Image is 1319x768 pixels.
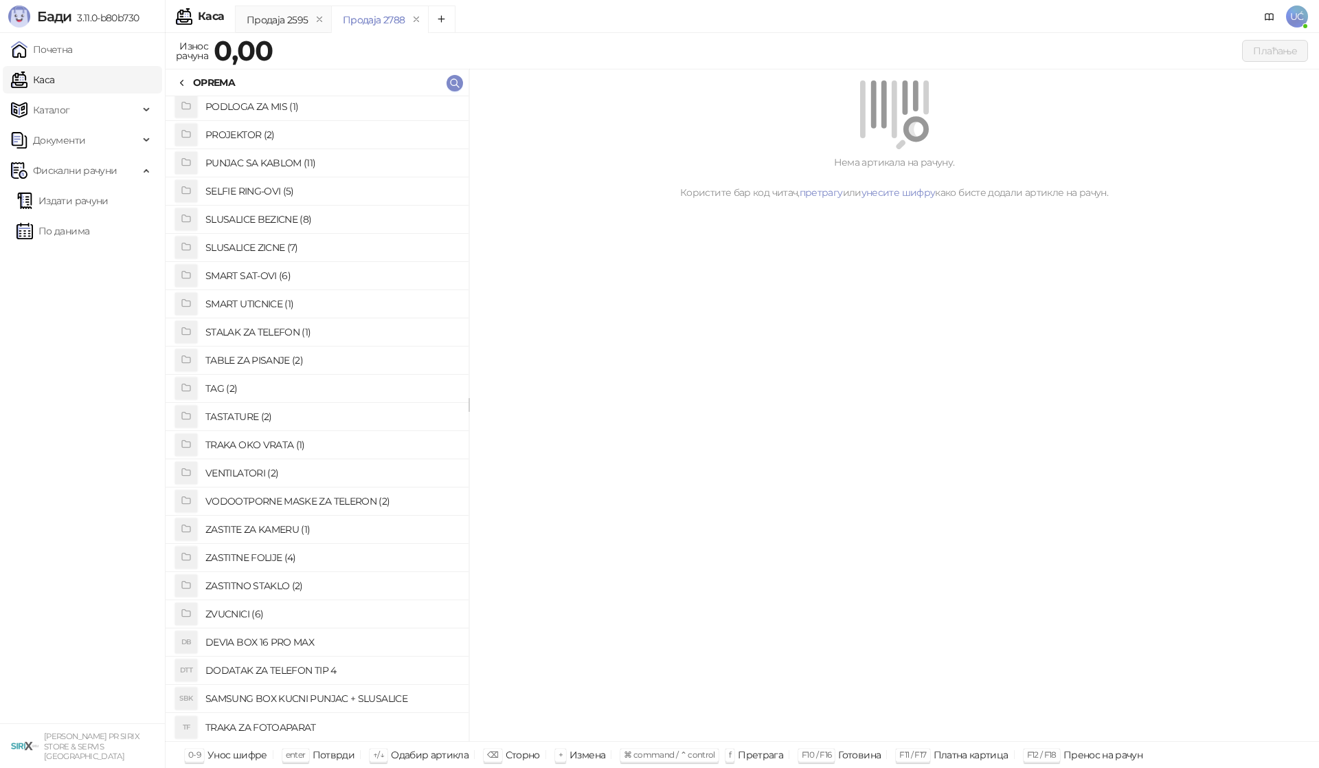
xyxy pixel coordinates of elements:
[313,746,355,764] div: Потврди
[205,518,458,540] h4: ZASTITE ZA KAMERU (1)
[193,75,235,90] div: OPREMA
[205,575,458,597] h4: ZASTITNO STAKLO (2)
[311,14,328,25] button: remove
[198,11,224,22] div: Каса
[71,12,139,24] span: 3.11.0-b80b730
[11,36,73,63] a: Почетна
[175,631,197,653] div: DB
[343,12,405,28] div: Продаја 2788
[214,34,273,67] strong: 0,00
[802,749,831,760] span: F10 / F16
[624,749,715,760] span: ⌘ command / ⌃ control
[37,8,71,25] span: Бади
[205,152,458,174] h4: PUNJAC SA KABLOM (11)
[934,746,1008,764] div: Платна картица
[286,749,306,760] span: enter
[205,208,458,230] h4: SLUSALICE BEZICNE (8)
[861,186,936,199] a: унесите шифру
[205,688,458,710] h4: SAMSUNG BOX KUCNI PUNJAC + SLUSALICE
[205,180,458,202] h4: SELFIE RING-OVI (5)
[205,462,458,484] h4: VENTILATORI (2)
[175,688,197,710] div: SBK
[205,124,458,146] h4: PROJEKTOR (2)
[33,96,70,124] span: Каталог
[486,155,1303,200] div: Нема артикала на рачуну. Користите бар код читач, или како бисте додали артикле на рачун.
[428,6,455,33] button: Add tab
[1286,6,1308,28] span: UĆ
[899,749,926,760] span: F11 / F17
[205,237,458,259] h4: SLUSALICE ZICNE (7)
[559,749,563,760] span: +
[188,749,201,760] span: 0-9
[205,349,458,371] h4: TABLE ZA PISANJE (2)
[16,217,89,245] a: По данима
[205,490,458,512] h4: VODOOTPORNE MASKE ZA TELERON (2)
[44,732,139,761] small: [PERSON_NAME] PR SIRIX STORE & SERVIS [GEOGRAPHIC_DATA]
[1027,749,1057,760] span: F12 / F18
[11,66,54,94] a: Каса
[205,321,458,343] h4: STALAK ZA TELEFON (1)
[1242,40,1308,62] button: Плаћање
[33,127,85,154] span: Документи
[373,749,384,760] span: ↑/↓
[1259,6,1281,28] a: Документација
[205,547,458,569] h4: ZASTITNE FOLIJE (4)
[247,12,308,28] div: Продаја 2595
[175,716,197,738] div: TF
[173,37,211,65] div: Износ рачуна
[205,96,458,118] h4: PODLOGA ZA MIS (1)
[175,659,197,681] div: DTT
[570,746,605,764] div: Измена
[205,377,458,399] h4: TAG (2)
[1063,746,1142,764] div: Пренос на рачун
[506,746,540,764] div: Сторно
[33,157,117,184] span: Фискални рачуни
[407,14,425,25] button: remove
[205,434,458,456] h4: TRAKA OKO VRATA (1)
[11,732,38,760] img: 64x64-companyLogo-cb9a1907-c9b0-4601-bb5e-5084e694c383.png
[738,746,783,764] div: Претрага
[838,746,881,764] div: Готовина
[205,659,458,681] h4: DODATAK ZA TELEFON TIP 4
[8,6,30,28] img: Logo
[205,265,458,287] h4: SMART SAT-OVI (6)
[205,406,458,428] h4: TASTATURE (2)
[729,749,731,760] span: f
[205,631,458,653] h4: DEVIA BOX 16 PRO MAX
[205,293,458,315] h4: SMART UTICNICE (1)
[205,603,458,625] h4: ZVUCNICI (6)
[487,749,498,760] span: ⌫
[205,716,458,738] h4: TRAKA ZA FOTOAPARAT
[391,746,469,764] div: Одабир артикла
[800,186,843,199] a: претрагу
[16,187,109,215] a: Издати рачуни
[166,96,469,741] div: grid
[207,746,267,764] div: Унос шифре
